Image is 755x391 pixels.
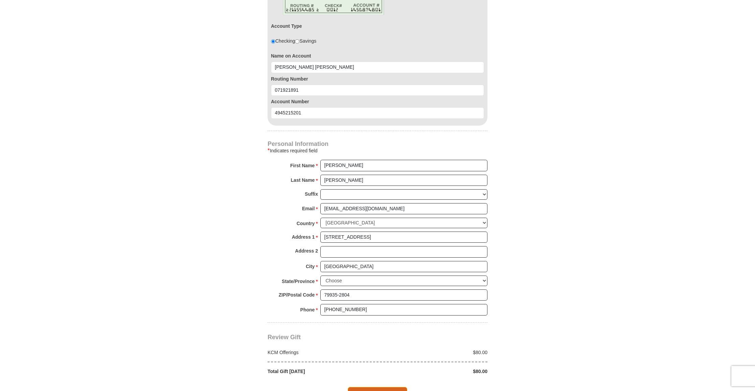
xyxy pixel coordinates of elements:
[291,175,315,185] strong: Last Name
[295,246,318,256] strong: Address 2
[271,52,484,59] label: Name on Account
[302,204,315,213] strong: Email
[377,368,491,375] div: $80.00
[282,277,315,286] strong: State/Province
[268,147,487,155] div: Indicates required field
[271,23,302,29] label: Account Type
[292,232,315,242] strong: Address 1
[271,38,316,44] div: Checking Savings
[300,305,315,314] strong: Phone
[268,334,301,341] span: Review Gift
[271,98,484,105] label: Account Number
[290,161,315,170] strong: First Name
[297,219,315,228] strong: Country
[268,141,487,147] h4: Personal Information
[271,75,484,82] label: Routing Number
[264,368,378,375] div: Total Gift [DATE]
[264,349,378,356] div: KCM Offerings
[377,349,491,356] div: $80.00
[305,189,318,199] strong: Suffix
[306,262,315,271] strong: City
[279,290,315,300] strong: ZIP/Postal Code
